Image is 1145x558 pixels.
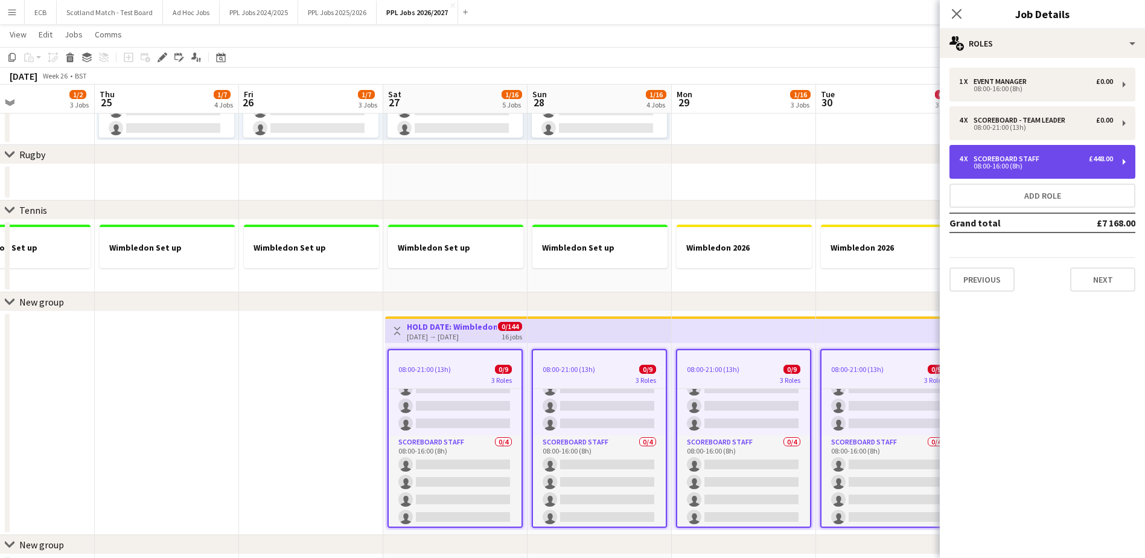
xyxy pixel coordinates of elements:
h3: Wimbledon Set up [532,242,668,253]
app-card-role: Scoreboard - Team Leader0/408:00-21:00 (13h) [821,342,954,435]
span: Tue [821,89,835,100]
h3: Wimbledon Set up [388,242,523,253]
span: 3 Roles [780,376,800,385]
span: 08:00-21:00 (13h) [543,365,595,374]
span: 1/2 [69,90,86,99]
app-card-role: Scoreboard Staff0/408:00-16:00 (8h) [677,435,810,529]
span: Week 26 [40,71,70,80]
app-job-card: Wimbledon 2026 [821,225,956,268]
h3: Wimbledon 2026 [677,242,812,253]
span: 3 Roles [636,376,656,385]
td: Grand total [949,213,1059,232]
div: 4 Jobs [214,100,233,109]
div: Scoreboard Staff [974,155,1044,163]
button: Next [1070,268,1135,292]
span: 0/9 [495,365,512,374]
span: Fri [244,89,254,100]
span: 30 [819,95,835,109]
span: 27 [386,95,401,109]
div: Roles [940,29,1145,58]
app-card-role: Scoreboard - Team Leader0/408:00-21:00 (13h) [533,342,666,435]
td: £7 168.00 [1059,213,1135,232]
app-card-role: Scoreboard - Team Leader0/408:00-21:00 (13h) [389,342,521,435]
span: 3 Roles [491,376,512,385]
app-job-card: 08:00-21:00 (13h)0/93 RolesScoreboard - Team Leader0/408:00-21:00 (13h) Scoreboard Staff0/408:00-... [532,349,667,528]
div: £0.00 [1096,116,1113,124]
div: 08:00-21:00 (13h) [959,124,1113,130]
div: 3 Jobs [359,100,377,109]
div: Scoreboard - Team Leader [974,116,1070,124]
h3: Job Details [940,6,1145,22]
div: Event Manager [974,77,1032,86]
span: 1/7 [358,90,375,99]
h3: Wimbledon 2026 [821,242,956,253]
button: PPL Jobs 2024/2025 [220,1,298,24]
app-job-card: Wimbledon Set up [388,225,523,268]
app-job-card: Wimbledon Set up [100,225,235,268]
span: 1/7 [214,90,231,99]
app-job-card: 08:00-21:00 (13h)0/93 RolesScoreboard - Team Leader0/408:00-21:00 (13h) Scoreboard Staff0/408:00-... [820,349,955,528]
h3: Wimbledon Set up [244,242,379,253]
span: 0/9 [935,90,952,99]
span: 29 [675,95,692,109]
a: Edit [34,27,57,42]
span: 1/16 [790,90,811,99]
div: 5 Jobs [502,100,521,109]
div: 4 x [959,155,974,163]
div: 1 x [959,77,974,86]
span: 0/144 [498,322,522,331]
span: 08:00-21:00 (13h) [831,365,884,374]
div: 4 Jobs [646,100,666,109]
span: Thu [100,89,115,100]
button: Add role [949,184,1135,208]
h3: HOLD DATE: Wimbledon Score Board [407,321,497,332]
app-card-role: Scoreboard Staff0/408:00-16:00 (8h) [533,435,666,529]
span: View [10,29,27,40]
div: £0.00 [1096,77,1113,86]
span: Mon [677,89,692,100]
div: 08:00-16:00 (8h) [959,86,1113,92]
div: 4 x [959,116,974,124]
div: Wimbledon 2026 [677,225,812,268]
div: 3 Jobs [70,100,89,109]
button: PPL Jobs 2025/2026 [298,1,377,24]
span: 1/16 [646,90,666,99]
app-job-card: 08:00-21:00 (13h)0/93 RolesScoreboard - Team Leader0/408:00-21:00 (13h) Scoreboard Staff0/408:00-... [388,349,523,528]
div: New group [19,296,64,308]
div: 3 Jobs [791,100,810,109]
button: PPL Jobs 2026/2027 [377,1,458,24]
div: £448.00 [1089,155,1113,163]
span: Sat [388,89,401,100]
a: View [5,27,31,42]
app-card-role: Scoreboard - Team Leader0/408:00-21:00 (13h) [677,342,810,435]
span: 25 [98,95,115,109]
span: Edit [39,29,53,40]
span: 26 [242,95,254,109]
app-job-card: Wimbledon Set up [532,225,668,268]
span: Jobs [65,29,83,40]
button: Scotland Match - Test Board [57,1,163,24]
button: Previous [949,268,1015,292]
app-card-role: Scoreboard Staff0/408:00-16:00 (8h) [821,435,954,529]
span: 1/16 [502,90,522,99]
span: 08:00-21:00 (13h) [687,365,739,374]
span: 0/9 [639,365,656,374]
app-job-card: 08:00-21:00 (13h)0/93 RolesScoreboard - Team Leader0/408:00-21:00 (13h) Scoreboard Staff0/408:00-... [676,349,811,528]
app-job-card: Wimbledon Set up [244,225,379,268]
span: 0/9 [928,365,945,374]
a: Jobs [60,27,88,42]
span: 0/9 [783,365,800,374]
div: 3 Jobs [936,100,954,109]
span: 08:00-21:00 (13h) [398,365,451,374]
span: 3 Roles [924,376,945,385]
div: New group [19,539,64,551]
div: [DATE] [10,70,37,82]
